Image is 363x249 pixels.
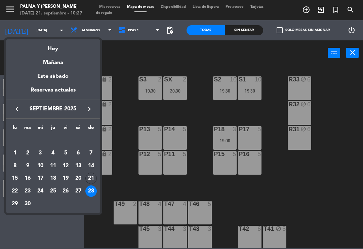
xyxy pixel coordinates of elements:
[9,198,21,210] div: 29
[85,160,97,172] div: 14
[22,147,33,159] div: 2
[11,105,23,113] button: keyboard_arrow_left
[6,86,100,100] div: Reservas actuales
[72,147,85,159] td: 6 de septiembre de 2025
[85,124,97,134] th: domingo
[83,105,95,113] button: keyboard_arrow_right
[60,185,71,197] div: 26
[59,185,72,198] td: 26 de septiembre de 2025
[59,172,72,185] td: 19 de septiembre de 2025
[35,185,46,197] div: 24
[21,147,34,159] td: 2 de septiembre de 2025
[35,147,46,159] div: 3
[9,160,21,172] div: 8
[22,185,33,197] div: 23
[35,173,46,184] div: 17
[47,185,59,197] div: 25
[60,147,71,159] div: 5
[6,53,100,67] div: Mañana
[22,198,33,210] div: 30
[6,39,100,53] div: Hoy
[85,147,97,159] td: 7 de septiembre de 2025
[9,173,21,184] div: 15
[21,198,34,210] td: 30 de septiembre de 2025
[6,67,100,86] div: Este sábado
[72,124,85,134] th: sábado
[22,160,33,172] div: 9
[73,185,84,197] div: 27
[9,185,21,197] div: 22
[47,185,59,198] td: 25 de septiembre de 2025
[59,124,72,134] th: viernes
[9,134,97,147] td: SEP.
[85,147,97,159] div: 7
[47,172,59,185] td: 18 de septiembre de 2025
[47,147,59,159] div: 4
[47,173,59,184] div: 18
[34,147,47,159] td: 3 de septiembre de 2025
[9,185,22,198] td: 22 de septiembre de 2025
[22,173,33,184] div: 16
[85,159,97,172] td: 14 de septiembre de 2025
[72,159,85,172] td: 13 de septiembre de 2025
[9,147,22,159] td: 1 de septiembre de 2025
[47,124,59,134] th: jueves
[60,160,71,172] div: 12
[85,185,97,198] td: 28 de septiembre de 2025
[73,173,84,184] div: 20
[34,159,47,172] td: 10 de septiembre de 2025
[9,147,21,159] div: 1
[9,172,22,185] td: 15 de septiembre de 2025
[60,173,71,184] div: 19
[21,185,34,198] td: 23 de septiembre de 2025
[47,147,59,159] td: 4 de septiembre de 2025
[85,105,93,113] i: keyboard_arrow_right
[34,172,47,185] td: 17 de septiembre de 2025
[21,159,34,172] td: 9 de septiembre de 2025
[59,147,72,159] td: 5 de septiembre de 2025
[85,185,97,197] div: 28
[72,185,85,198] td: 27 de septiembre de 2025
[85,172,97,185] td: 21 de septiembre de 2025
[47,159,59,172] td: 11 de septiembre de 2025
[73,147,84,159] div: 6
[72,172,85,185] td: 20 de septiembre de 2025
[9,198,22,210] td: 29 de septiembre de 2025
[34,124,47,134] th: miércoles
[13,105,21,113] i: keyboard_arrow_left
[21,124,34,134] th: martes
[34,185,47,198] td: 24 de septiembre de 2025
[59,159,72,172] td: 12 de septiembre de 2025
[9,124,22,134] th: lunes
[23,105,83,113] span: septiembre 2025
[21,172,34,185] td: 16 de septiembre de 2025
[73,160,84,172] div: 13
[9,159,22,172] td: 8 de septiembre de 2025
[47,160,59,172] div: 11
[85,173,97,184] div: 21
[35,160,46,172] div: 10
